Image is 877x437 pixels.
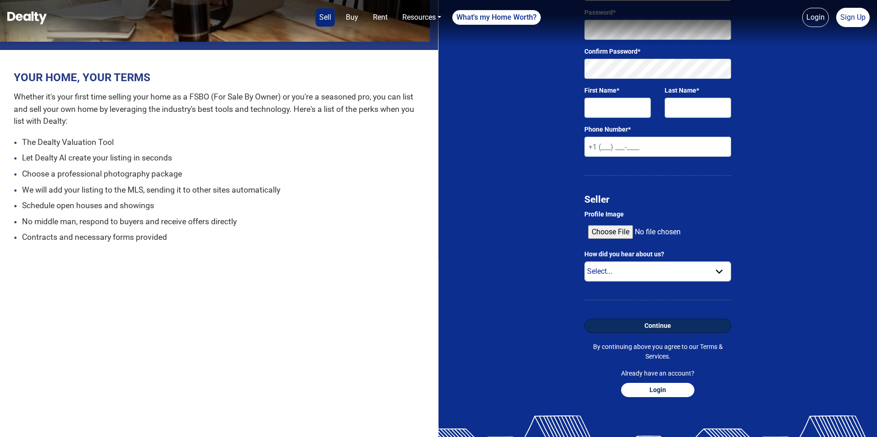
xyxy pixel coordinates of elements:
input: +1 (___) ___-____ [584,137,731,157]
li: Schedule open houses and showings [14,200,424,211]
a: Login [802,8,829,27]
button: Continue [584,319,731,333]
button: Login [621,383,694,397]
h2: Seller [584,194,731,205]
p: Already have an account? [621,369,694,378]
a: Resources [399,8,445,27]
li: We will add your listing to the MLS, sending it to other sites automatically [14,184,424,196]
label: First Name* [584,86,651,95]
label: Confirm Password* [584,47,731,56]
iframe: Intercom live chat [846,406,868,428]
a: Terms & Services [645,343,723,360]
li: Choose a professional photography package [14,168,424,180]
li: Contracts and necessary forms provided [14,232,424,243]
a: Rent [369,8,391,27]
p: Whether it's your first time selling your home as a FSBO (For Sale By Owner) or you're a seasoned... [14,91,424,127]
li: The Dealty Valuation Tool [14,137,424,148]
a: Buy [342,8,362,27]
p: By continuing above you agree to our . [584,342,731,361]
a: Sign Up [836,8,870,27]
label: Profile Image [584,210,731,219]
label: How did you hear about us? [584,249,731,259]
label: Phone Number* [584,125,731,134]
label: Last Name* [665,86,731,95]
a: What's my Home Worth? [452,10,541,25]
h2: YOUR HOME, YOUR TERMS [14,71,424,84]
li: Let Dealty AI create your listing in seconds [14,152,424,164]
a: Sell [316,8,335,27]
img: Dealty - Buy, Sell & Rent Homes [7,11,47,24]
li: No middle man, respond to buyers and receive offers directly [14,216,424,227]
